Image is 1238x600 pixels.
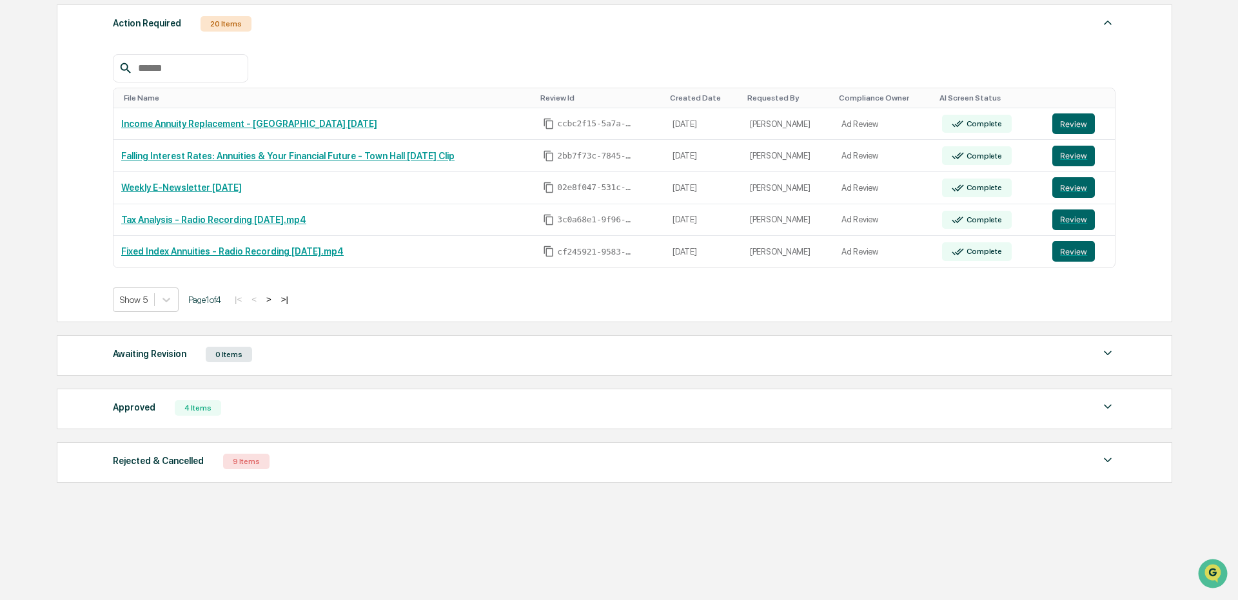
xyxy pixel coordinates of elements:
td: [DATE] [665,140,742,172]
a: Review [1052,241,1107,262]
div: Toggle SortBy [747,93,829,102]
button: > [262,294,275,305]
div: Complete [964,151,1002,160]
a: 🔎Data Lookup [8,182,86,205]
span: Preclearance [26,162,83,175]
span: Copy Id [543,182,555,193]
div: Complete [964,247,1002,256]
span: Data Lookup [26,187,81,200]
div: Toggle SortBy [939,93,1039,102]
a: Review [1052,146,1107,166]
a: Weekly E-Newsletter [DATE] [121,182,242,193]
a: Powered byPylon [91,218,156,228]
div: Complete [964,119,1002,128]
td: [DATE] [665,108,742,140]
div: 9 Items [223,454,270,469]
button: Review [1052,241,1095,262]
span: Copy Id [543,150,555,162]
button: Start new chat [219,102,235,118]
div: 4 Items [175,400,221,416]
a: 🖐️Preclearance [8,157,88,180]
a: Falling Interest Rates: Annuities & Your Financial Future - Town Hall [DATE] Clip [121,151,455,161]
a: Review [1052,177,1107,198]
a: Income Annuity Replacement - [GEOGRAPHIC_DATA] [DATE] [121,119,377,129]
input: Clear [34,59,213,72]
div: 🗄️ [93,164,104,174]
div: 🖐️ [13,164,23,174]
img: caret [1100,15,1115,30]
button: >| [277,294,292,305]
button: Review [1052,146,1095,166]
div: Complete [964,215,1002,224]
a: Tax Analysis - Radio Recording [DATE].mp4 [121,215,306,225]
span: Page 1 of 4 [188,295,221,305]
td: [PERSON_NAME] [742,204,834,237]
button: Review [1052,177,1095,198]
div: Complete [964,183,1002,192]
span: Copy Id [543,246,555,257]
div: Toggle SortBy [670,93,737,102]
span: cf245921-9583-45e4-b47d-08b85a38f5ad [557,247,634,257]
span: Attestations [106,162,160,175]
div: Approved [113,399,155,416]
img: caret [1100,452,1115,468]
img: caret [1100,399,1115,414]
span: Pylon [128,218,156,228]
div: Toggle SortBy [1055,93,1110,102]
img: caret [1100,345,1115,361]
button: < [248,294,260,305]
button: Review [1052,113,1095,134]
div: Start new chat [44,99,211,111]
td: [PERSON_NAME] [742,236,834,267]
div: 0 Items [206,347,252,362]
button: Review [1052,209,1095,230]
div: Toggle SortBy [124,93,530,102]
div: We're available if you need us! [44,111,163,122]
iframe: Open customer support [1197,557,1232,592]
a: 🗄️Attestations [88,157,165,180]
span: 02e8f047-531c-4895-b7f0-31a4a94e0fb2 [557,182,634,193]
td: Ad Review [834,204,934,237]
div: Action Required [113,15,181,32]
div: Toggle SortBy [540,93,660,102]
div: Toggle SortBy [839,93,929,102]
span: 3c0a68e1-9f96-4040-b7f4-b43b32360ca8 [557,215,634,225]
td: [DATE] [665,236,742,267]
td: Ad Review [834,140,934,172]
button: |< [231,294,246,305]
div: 🔎 [13,188,23,198]
div: 20 Items [201,16,251,32]
td: [DATE] [665,172,742,204]
div: Rejected & Cancelled [113,452,204,469]
a: Review [1052,113,1107,134]
td: [PERSON_NAME] [742,108,834,140]
span: Copy Id [543,118,555,130]
div: Awaiting Revision [113,345,186,362]
img: 1746055101610-c473b297-6a78-478c-a979-82029cc54cd1 [13,99,36,122]
a: Review [1052,209,1107,230]
td: Ad Review [834,108,934,140]
span: Copy Id [543,214,555,226]
td: Ad Review [834,172,934,204]
span: ccbc2f15-5a7a-44ae-9a45-c89e885c656e [557,119,634,129]
td: [DATE] [665,204,742,237]
td: Ad Review [834,236,934,267]
p: How can we help? [13,27,235,48]
td: [PERSON_NAME] [742,172,834,204]
a: Fixed Index Annuities - Radio Recording [DATE].mp4 [121,246,344,256]
td: [PERSON_NAME] [742,140,834,172]
span: 2bb7f73c-7845-46d5-9cfa-176565d86e6c [557,151,634,161]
